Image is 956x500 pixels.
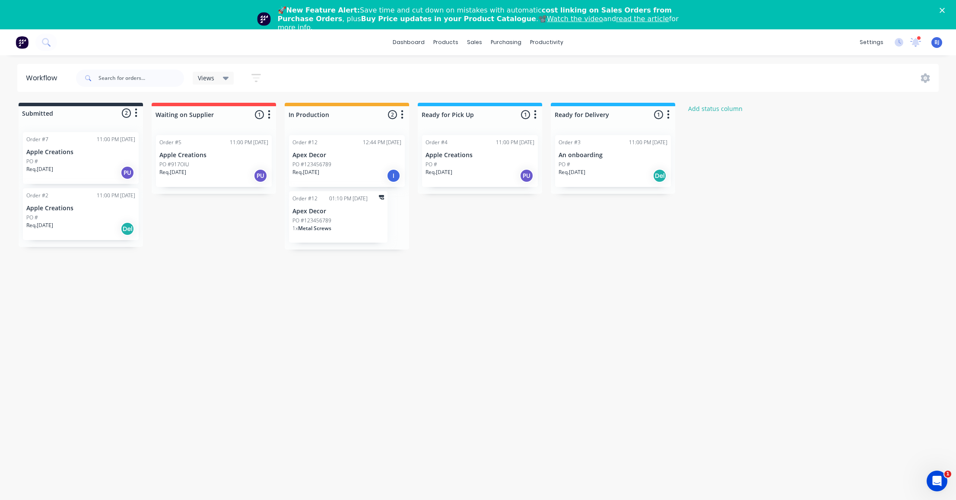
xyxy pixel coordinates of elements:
[289,135,405,187] div: Order #1212:44 PM [DATE]Apex DecorPO #123456789Req.[DATE]I
[254,169,267,183] div: PU
[292,168,319,176] p: Req. [DATE]
[426,152,534,159] p: Apple Creations
[387,169,400,183] div: I
[26,165,53,173] p: Req. [DATE]
[292,208,384,215] p: Apex Decor
[526,36,568,49] div: productivity
[486,36,526,49] div: purchasing
[298,225,331,232] span: Metal Screws
[159,139,181,146] div: Order #5
[230,139,268,146] div: 11:00 PM [DATE]
[653,169,667,183] div: Del
[292,195,318,203] div: Order #12
[23,188,139,240] div: Order #211:00 PM [DATE]Apple CreationsPO #Req.[DATE]Del
[934,38,940,46] span: BJ
[257,12,271,26] img: Profile image for Team
[159,168,186,176] p: Req. [DATE]
[159,152,268,159] p: Apple Creations
[278,6,672,23] b: cost linking on Sales Orders from Purchase Orders
[26,149,135,156] p: Apple Creations
[555,135,671,187] div: Order #311:00 PM [DATE]An onboardingPO #Req.[DATE]Del
[278,6,686,32] div: 🚀 Save time and cut down on mistakes with automatic , plus .📽️ and for more info.
[292,225,298,232] span: 1 x
[159,161,189,168] p: PO #917OIU
[97,136,135,143] div: 11:00 PM [DATE]
[23,132,139,184] div: Order #711:00 PM [DATE]Apple CreationsPO #Req.[DATE]PU
[927,471,947,491] iframe: Intercom live chat
[97,192,135,199] div: 11:00 PM [DATE]
[198,73,214,82] span: Views
[292,152,401,159] p: Apex Decor
[422,135,538,187] div: Order #411:00 PM [DATE]Apple CreationsPO #Req.[DATE]PU
[289,191,387,243] div: Order #1201:10 PM [DATE]Apex DecorPO #1234567891xMetal Screws
[292,217,331,225] p: PO #123456789
[855,36,888,49] div: settings
[463,36,486,49] div: sales
[559,152,667,159] p: An onboarding
[26,214,38,222] p: PO #
[156,135,272,187] div: Order #511:00 PM [DATE]Apple CreationsPO #917OIUReq.[DATE]PU
[559,168,585,176] p: Req. [DATE]
[361,15,536,23] b: Buy Price updates in your Product Catalogue
[940,8,948,13] div: Close
[292,161,331,168] p: PO #123456789
[426,161,437,168] p: PO #
[684,103,747,114] button: Add status column
[26,158,38,165] p: PO #
[329,195,368,203] div: 01:10 PM [DATE]
[16,36,29,49] img: Factory
[26,136,48,143] div: Order #7
[363,139,401,146] div: 12:44 PM [DATE]
[292,139,318,146] div: Order #12
[98,70,184,87] input: Search for orders...
[121,222,134,236] div: Del
[429,36,463,49] div: products
[26,73,61,83] div: Workflow
[559,161,570,168] p: PO #
[426,168,452,176] p: Req. [DATE]
[496,139,534,146] div: 11:00 PM [DATE]
[121,166,134,180] div: PU
[547,15,603,23] a: Watch the video
[616,15,669,23] a: read the article
[944,471,951,478] span: 1
[388,36,429,49] a: dashboard
[286,6,360,14] b: New Feature Alert:
[426,139,448,146] div: Order #4
[520,169,534,183] div: PU
[559,139,581,146] div: Order #3
[629,139,667,146] div: 11:00 PM [DATE]
[26,205,135,212] p: Apple Creations
[26,222,53,229] p: Req. [DATE]
[26,192,48,199] div: Order #2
